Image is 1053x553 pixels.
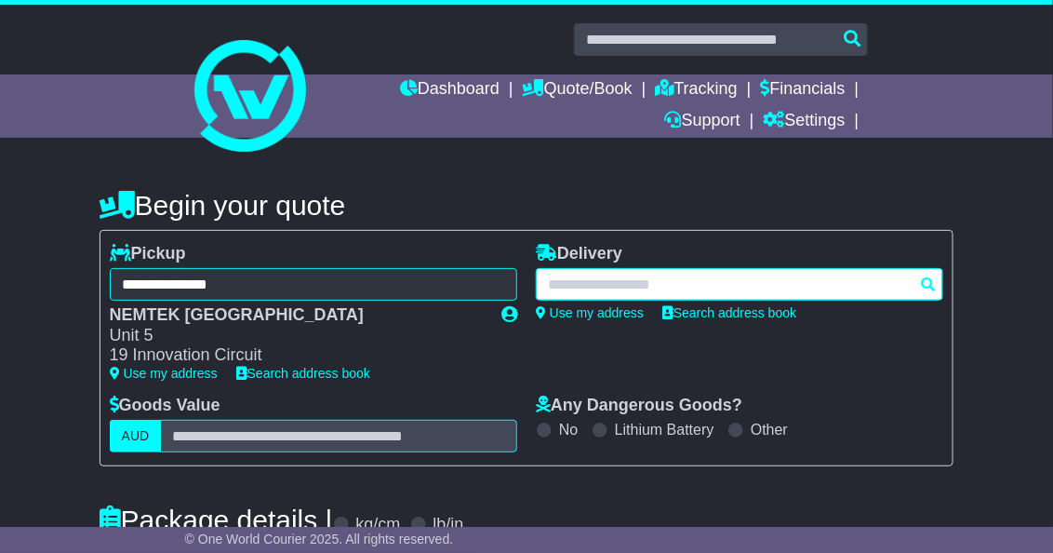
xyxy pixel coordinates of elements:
[110,326,483,346] div: Unit 5
[656,74,738,106] a: Tracking
[100,190,954,221] h4: Begin your quote
[559,421,578,438] label: No
[110,305,483,326] div: NEMTEK [GEOGRAPHIC_DATA]
[536,396,742,416] label: Any Dangerous Goods?
[761,74,846,106] a: Financials
[236,366,370,381] a: Search address book
[433,515,464,535] label: lb/in
[110,366,218,381] a: Use my address
[356,515,401,535] label: kg/cm
[536,244,622,264] label: Delivery
[523,74,633,106] a: Quote/Book
[615,421,714,438] label: Lithium Battery
[536,305,644,320] a: Use my address
[110,244,186,264] label: Pickup
[185,532,454,546] span: © One World Courier 2025. All rights reserved.
[110,345,483,366] div: 19 Innovation Circuit
[100,505,333,535] h4: Package details |
[662,305,796,320] a: Search address book
[536,268,943,301] typeahead: Please provide city
[110,420,162,452] label: AUD
[764,106,846,138] a: Settings
[110,396,220,416] label: Goods Value
[400,74,500,106] a: Dashboard
[751,421,788,438] label: Other
[665,106,740,138] a: Support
